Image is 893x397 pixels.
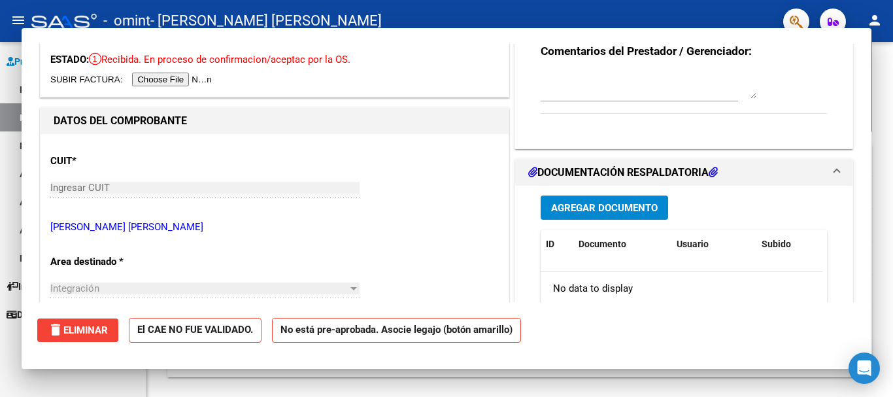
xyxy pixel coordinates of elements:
button: Eliminar [37,319,118,342]
span: Documento [579,239,626,249]
div: COMENTARIOS [515,22,852,148]
span: Eliminar [48,324,108,336]
mat-expansion-panel-header: DOCUMENTACIÓN RESPALDATORIA [515,160,852,186]
strong: No está pre-aprobada. Asocie legajo (botón amarillo) [272,318,521,343]
mat-icon: delete [48,322,63,337]
strong: Comentarios del Prestador / Gerenciador: [541,44,752,58]
datatable-header-cell: Subido [756,230,822,258]
mat-icon: menu [10,12,26,28]
div: Open Intercom Messenger [849,353,880,384]
datatable-header-cell: ID [541,230,573,258]
datatable-header-cell: Documento [573,230,671,258]
p: CUIT [50,154,185,169]
mat-icon: person [867,12,883,28]
p: Area destinado * [50,254,185,269]
span: ESTADO: [50,54,89,65]
h1: DOCUMENTACIÓN RESPALDATORIA [528,165,718,181]
span: - omint [103,7,150,35]
span: Agregar Documento [551,202,658,214]
p: [PERSON_NAME] [PERSON_NAME] [50,220,499,235]
div: No data to display [541,272,822,305]
span: Instructivos [7,279,67,294]
span: Usuario [677,239,709,249]
strong: DATOS DEL COMPROBANTE [54,114,187,127]
span: Recibida. En proceso de confirmacion/aceptac por la OS. [89,54,350,65]
span: ID [546,239,554,249]
button: Agregar Documento [541,196,668,220]
span: Integración [50,283,99,294]
datatable-header-cell: Usuario [671,230,756,258]
span: - [PERSON_NAME] [PERSON_NAME] [150,7,382,35]
span: Prestadores / Proveedores [7,54,126,69]
datatable-header-cell: Acción [822,230,887,258]
span: Subido [762,239,791,249]
strong: El CAE NO FUE VALIDADO. [129,318,261,343]
span: Datos de contacto [7,307,92,322]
